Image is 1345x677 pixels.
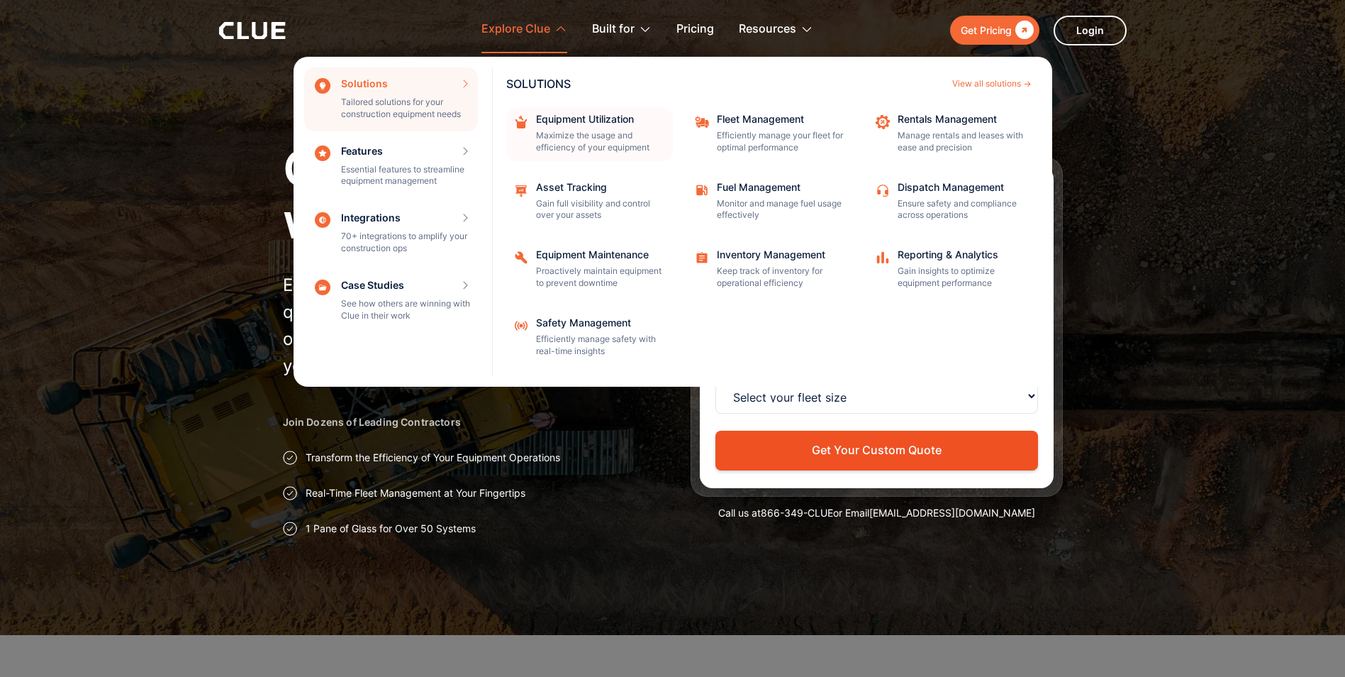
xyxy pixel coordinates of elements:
img: repairing box icon [513,114,529,130]
div: Rentals Management [898,114,1025,124]
p: Manage rentals and leases with ease and precision [898,130,1025,154]
p: Proactively maintain equipment to prevent downtime [536,265,664,290]
a: Pricing [676,7,714,52]
div: Safety Management [536,318,664,328]
p: Transform the Efficiency of Your Equipment Operations [306,451,560,465]
nav: Explore Clue [219,53,1127,387]
div: SOLUTIONS [506,78,945,89]
div: View all solutions [952,79,1021,88]
a: [EMAIL_ADDRESS][DOMAIN_NAME] [869,507,1035,519]
p: Gain insights to optimize equipment performance [898,265,1025,290]
img: Repairing icon [513,250,529,265]
div: Reporting & Analytics [898,250,1025,260]
a: Equipment MaintenanceProactively maintain equipment to prevent downtime [506,243,673,297]
a: Login [1054,16,1127,45]
div: Equipment Maintenance [536,250,664,260]
img: fleet repair icon [694,114,710,130]
a: Get Pricing [950,16,1039,45]
a: Fuel ManagementMonitor and manage fuel usage effectively [687,175,854,229]
img: Maintenance management icon [513,182,529,198]
div: Built for [592,7,635,52]
p: Efficiently manage safety with real-time insights [536,334,664,358]
div:  [1012,21,1034,39]
a: Fleet ManagementEfficiently manage your fleet for optimal performance [687,107,854,161]
img: Task checklist icon [694,250,710,265]
p: Efficiently manage your fleet for optimal performance [717,130,844,154]
a: Reporting & AnalyticsGain insights to optimize equipment performance [868,243,1034,297]
p: Gain full visibility and control over your assets [536,198,664,222]
div: Resources [739,7,796,52]
a: 866-349-CLUE [761,507,833,519]
p: Ensure safety and compliance across operations [898,198,1025,222]
h2: Join Dozens of Leading Contractors [283,415,655,429]
img: fleet fuel icon [694,182,710,198]
img: repair icon image [875,114,891,130]
div: Fuel Management [717,182,844,192]
img: Approval checkmark icon [283,522,297,536]
a: Rentals ManagementManage rentals and leases with ease and precision [868,107,1034,161]
p: Maximize the usage and efficiency of your equipment [536,130,664,154]
a: Asset TrackingGain full visibility and control over your assets [506,175,673,229]
div: Fleet Management [717,114,844,124]
p: 1 Pane of Glass for Over 50 Systems [306,522,476,536]
img: Approval checkmark icon [283,486,297,500]
p: Real-Time Fleet Management at Your Fingertips [306,486,525,500]
a: Inventory ManagementKeep track of inventory for operational efficiency [687,243,854,297]
div: Built for [592,7,652,52]
div: Resources [739,7,813,52]
div: Dispatch Management [898,182,1025,192]
div: Explore Clue [481,7,567,52]
img: Customer support icon [875,182,891,198]
a: Safety ManagementEfficiently manage safety with real-time insights [506,311,673,365]
div: Equipment Utilization [536,114,664,124]
p: Keep track of inventory for operational efficiency [717,265,844,290]
div: Get Pricing [961,21,1012,39]
div: Call us at or Email [691,506,1063,520]
img: Approval checkmark icon [283,451,297,465]
div: Inventory Management [717,250,844,260]
img: Safety Management [513,318,529,334]
div: Asset Tracking [536,182,664,192]
button: Get Your Custom Quote [715,431,1038,470]
img: analytics icon [875,250,891,265]
a: Equipment UtilizationMaximize the usage and efficiency of your equipment [506,107,673,161]
a: Dispatch ManagementEnsure safety and compliance across operations [868,175,1034,229]
div: Explore Clue [481,7,550,52]
p: Monitor and manage fuel usage effectively [717,198,844,222]
a: View all solutions [952,79,1031,88]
